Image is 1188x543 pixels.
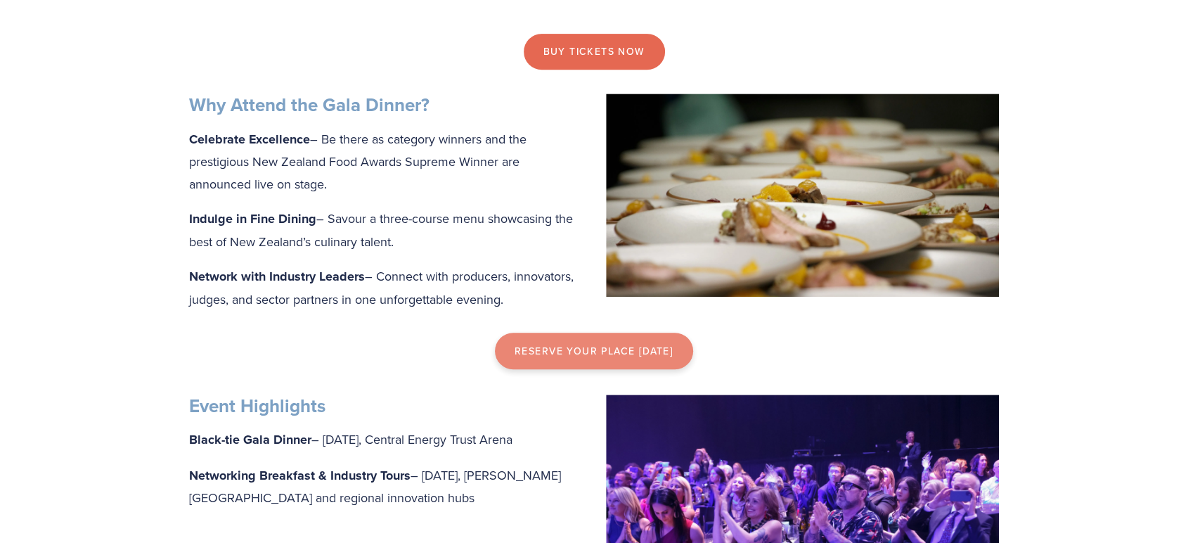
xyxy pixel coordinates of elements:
[189,130,310,148] strong: Celebrate Excellence
[189,464,999,509] p: – [DATE], [PERSON_NAME][GEOGRAPHIC_DATA] and regional innovation hubs
[189,207,999,253] p: – Savour a three-course menu showcasing the best of New Zealand’s culinary talent.
[189,430,311,449] strong: Black-tie Gala Dinner
[189,267,365,286] strong: Network with Industry Leaders
[189,265,999,310] p: – Connect with producers, innovators, judges, and sector partners in one unforgettable evening.
[524,34,665,70] a: Buy tickets now
[189,392,325,419] strong: Event Highlights
[495,333,693,369] a: reserve your place [DATE]
[189,466,411,485] strong: Networking Breakfast & Industry Tours
[189,91,430,118] strong: Why Attend the Gala Dinner?
[189,128,999,196] p: – Be there as category winners and the prestigious New Zealand Food Awards Supreme Winner are ann...
[189,210,316,228] strong: Indulge in Fine Dining
[189,428,999,452] p: – [DATE], Central Energy Trust Arena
